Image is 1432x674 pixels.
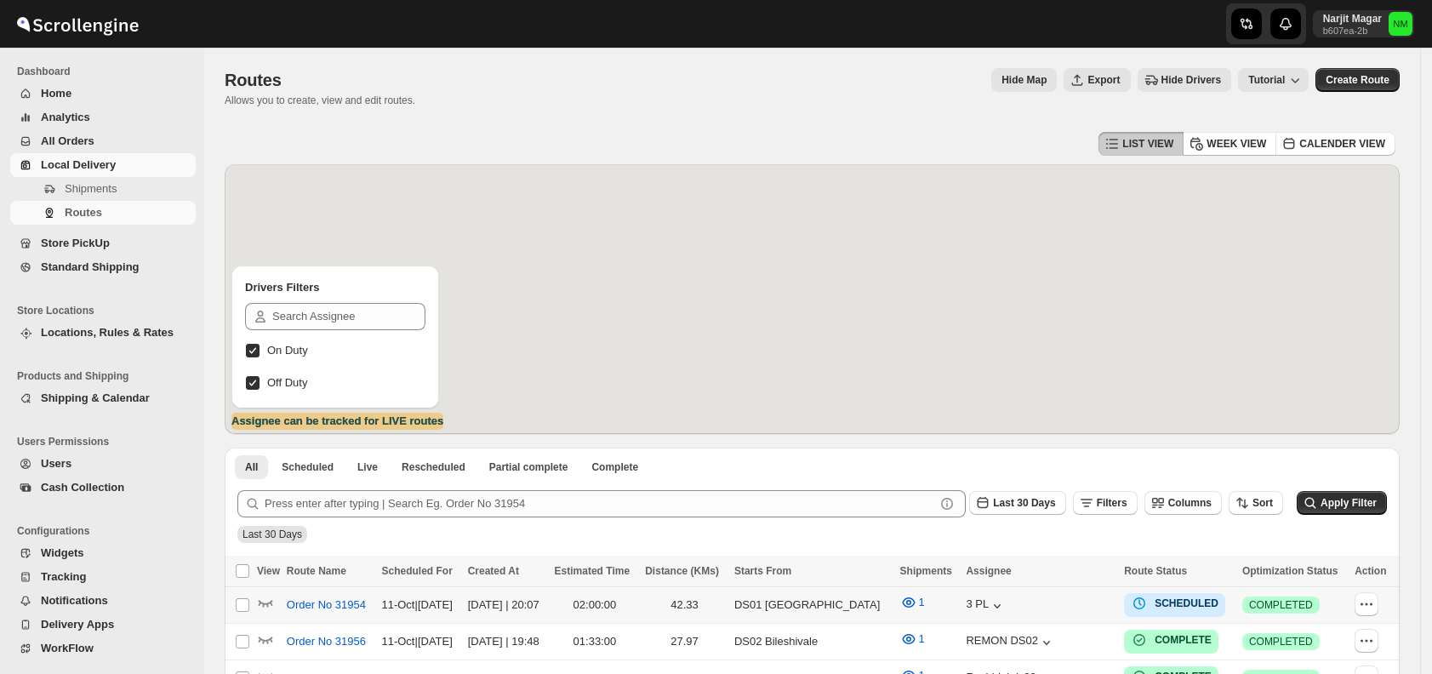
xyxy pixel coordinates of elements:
b: COMPLETE [1155,634,1212,646]
button: All routes [235,455,268,479]
p: b607ea-2b [1323,26,1382,36]
span: Hide Drivers [1161,73,1222,87]
button: REMON DS02 [966,634,1055,651]
span: Optimization Status [1242,565,1338,577]
span: Columns [1168,497,1212,509]
span: Apply Filter [1321,497,1377,509]
button: All Orders [10,129,196,153]
input: Press enter after typing | Search Eg. Order No 31954 [265,490,935,517]
span: Store Locations [17,304,196,317]
div: DS01 [GEOGRAPHIC_DATA] [734,597,890,614]
button: Analytics [10,106,196,129]
span: All [245,460,258,474]
div: 01:33:00 [555,633,636,650]
button: Delivery Apps [10,613,196,637]
span: Local Delivery [41,158,116,171]
button: COMPLETE [1131,631,1212,648]
button: User menu [1313,10,1414,37]
span: WorkFlow [41,642,94,654]
span: 1 [919,596,925,608]
span: Shipments [900,565,952,577]
span: All Orders [41,134,94,147]
span: Tutorial [1248,74,1285,87]
button: Notifications [10,589,196,613]
span: Create Route [1326,73,1389,87]
button: Cash Collection [10,476,196,500]
span: Products and Shipping [17,369,196,383]
span: Narjit Magar [1389,12,1412,36]
span: Starts From [734,565,791,577]
span: Sort [1252,497,1273,509]
span: Order No 31954 [287,597,366,614]
label: Assignee can be tracked for LIVE routes [231,413,443,430]
button: Shipping & Calendar [10,386,196,410]
img: ScrollEngine [14,3,141,45]
span: Routes [65,206,102,219]
button: Routes [10,201,196,225]
span: Filters [1097,497,1127,509]
span: Users [41,457,71,470]
span: Home [41,87,71,100]
span: Tracking [41,570,86,583]
span: Export [1087,73,1120,87]
span: 11-Oct | [DATE] [381,598,452,611]
div: [DATE] | 19:48 [468,633,545,650]
span: Locations, Rules & Rates [41,326,174,339]
span: Last 30 Days [242,528,302,540]
span: Estimated Time [555,565,630,577]
p: Allows you to create, view and edit routes. [225,94,415,107]
span: Assignee [966,565,1011,577]
span: Scheduled For [381,565,452,577]
div: 42.33 [645,597,724,614]
span: Last 30 Days [993,497,1055,509]
span: Hide Map [1001,73,1047,87]
span: Scheduled [282,460,334,474]
button: Order No 31956 [277,628,376,655]
span: Distance (KMs) [645,565,719,577]
span: Cash Collection [41,481,124,494]
b: SCHEDULED [1155,597,1218,609]
button: 1 [890,589,935,616]
button: Filters [1073,491,1138,515]
span: Standard Shipping [41,260,140,273]
span: Rescheduled [402,460,465,474]
button: Hide Drivers [1138,68,1232,92]
span: Action [1355,565,1386,577]
span: Route Status [1124,565,1187,577]
button: Export [1064,68,1130,92]
span: 1 [919,632,925,645]
span: LIST VIEW [1122,137,1173,151]
button: Users [10,452,196,476]
button: Create Route [1315,68,1400,92]
span: Created At [468,565,519,577]
button: SCHEDULED [1131,595,1218,612]
button: Sort [1229,491,1283,515]
input: Search Assignee [272,303,425,330]
div: DS02 Bileshivale [734,633,890,650]
span: Live [357,460,378,474]
button: Tracking [10,565,196,589]
button: 1 [890,625,935,653]
button: Apply Filter [1297,491,1387,515]
span: Dashboard [17,65,196,78]
button: Last 30 Days [969,491,1065,515]
span: 11-Oct | [DATE] [381,635,452,648]
button: Tutorial [1238,68,1309,92]
span: On Duty [267,344,308,357]
button: WorkFlow [10,637,196,660]
span: Shipments [65,182,117,195]
span: Order No 31956 [287,633,366,650]
span: Shipping & Calendar [41,391,150,404]
span: Delivery Apps [41,618,114,631]
div: 27.97 [645,633,724,650]
span: Configurations [17,524,196,538]
span: View [257,565,280,577]
button: WEEK VIEW [1183,132,1276,156]
button: CALENDER VIEW [1275,132,1395,156]
div: 02:00:00 [555,597,636,614]
span: Analytics [41,111,90,123]
button: 3 PL [966,597,1006,614]
button: Shipments [10,177,196,201]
